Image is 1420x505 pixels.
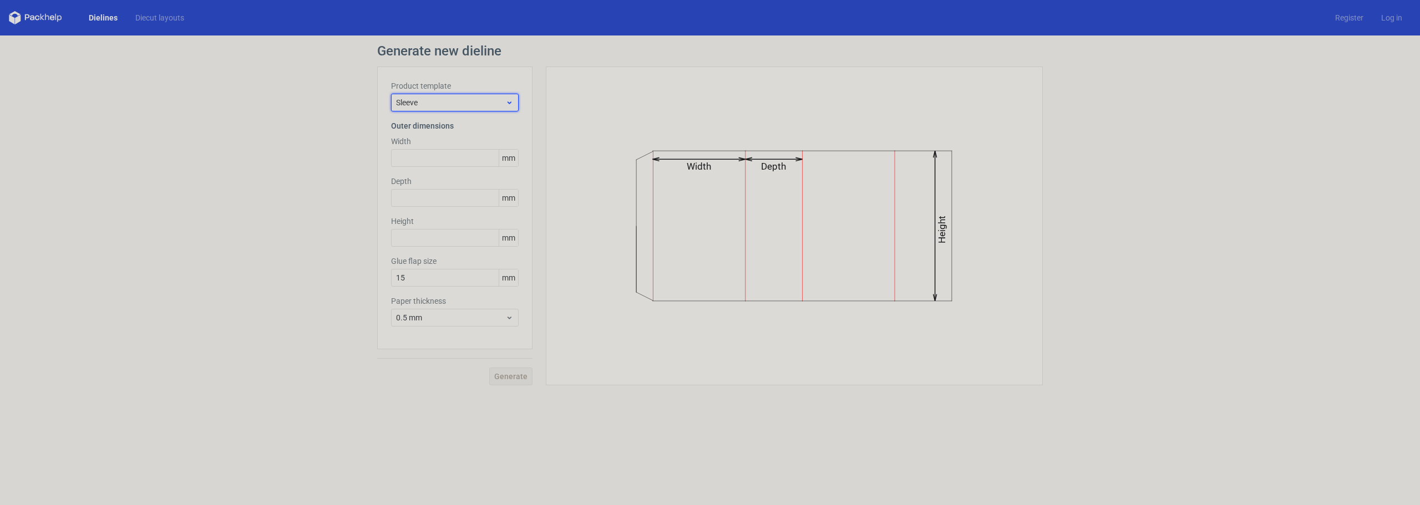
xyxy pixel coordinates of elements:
span: mm [499,229,518,246]
label: Height [391,216,519,227]
span: mm [499,190,518,206]
label: Depth [391,176,519,187]
text: Depth [762,161,787,172]
label: Product template [391,80,519,91]
span: Sleeve [396,97,505,108]
span: mm [499,269,518,286]
span: mm [499,150,518,166]
text: Width [687,161,712,172]
a: Register [1326,12,1372,23]
h1: Generate new dieline [377,44,1043,58]
a: Diecut layouts [126,12,193,23]
label: Width [391,136,519,147]
label: Glue flap size [391,256,519,267]
h3: Outer dimensions [391,120,519,131]
a: Log in [1372,12,1411,23]
a: Dielines [80,12,126,23]
label: Paper thickness [391,295,519,307]
text: Height [937,216,948,243]
span: 0.5 mm [396,312,505,323]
